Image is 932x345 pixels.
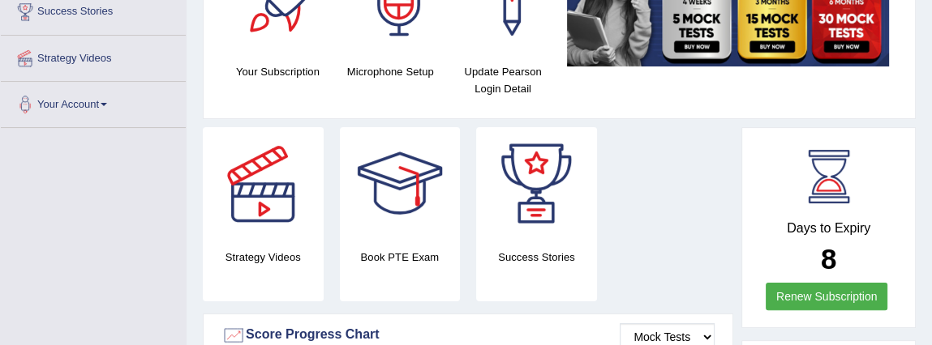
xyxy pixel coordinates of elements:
[760,221,897,236] h4: Days to Expiry
[821,243,836,275] b: 8
[230,63,326,80] h4: Your Subscription
[766,283,888,310] a: Renew Subscription
[203,249,324,266] h4: Strategy Videos
[1,36,186,76] a: Strategy Videos
[340,249,461,266] h4: Book PTE Exam
[342,63,439,80] h4: Microphone Setup
[1,82,186,122] a: Your Account
[455,63,552,97] h4: Update Pearson Login Detail
[476,249,597,266] h4: Success Stories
